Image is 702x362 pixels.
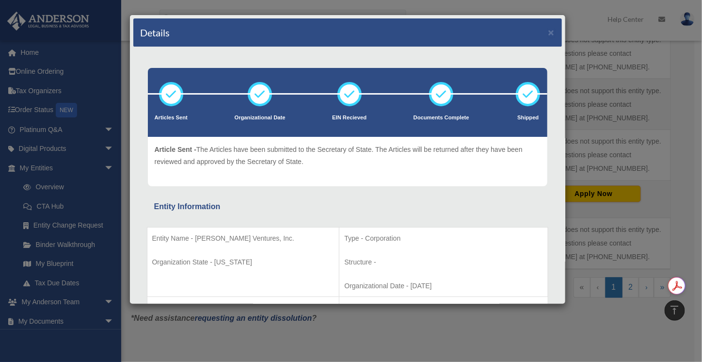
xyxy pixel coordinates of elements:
p: Business Address - [STREET_ADDRESS][PERSON_NAME] [344,302,542,314]
button: × [548,27,555,37]
p: EIN Recieved [332,113,367,123]
p: Articles Sent [155,113,188,123]
h4: Details [141,26,170,39]
p: Structure - [344,256,542,268]
p: The Articles have been submitted to the Secretary of State. The Articles will be returned after t... [155,144,541,167]
span: Article Sent - [155,146,196,153]
p: Documents Complete [414,113,469,123]
p: Organizational Date - [DATE] [344,280,542,292]
p: Entity Name - [PERSON_NAME] Ventures, Inc. [152,232,335,245]
p: Organization State - [US_STATE] [152,256,335,268]
div: Entity Information [154,200,541,214]
p: EIN # - [US_EMPLOYER_IDENTIFICATION_NUMBER] [152,302,335,314]
p: Type - Corporation [344,232,542,245]
p: Organizational Date [235,113,286,123]
p: Shipped [516,113,540,123]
